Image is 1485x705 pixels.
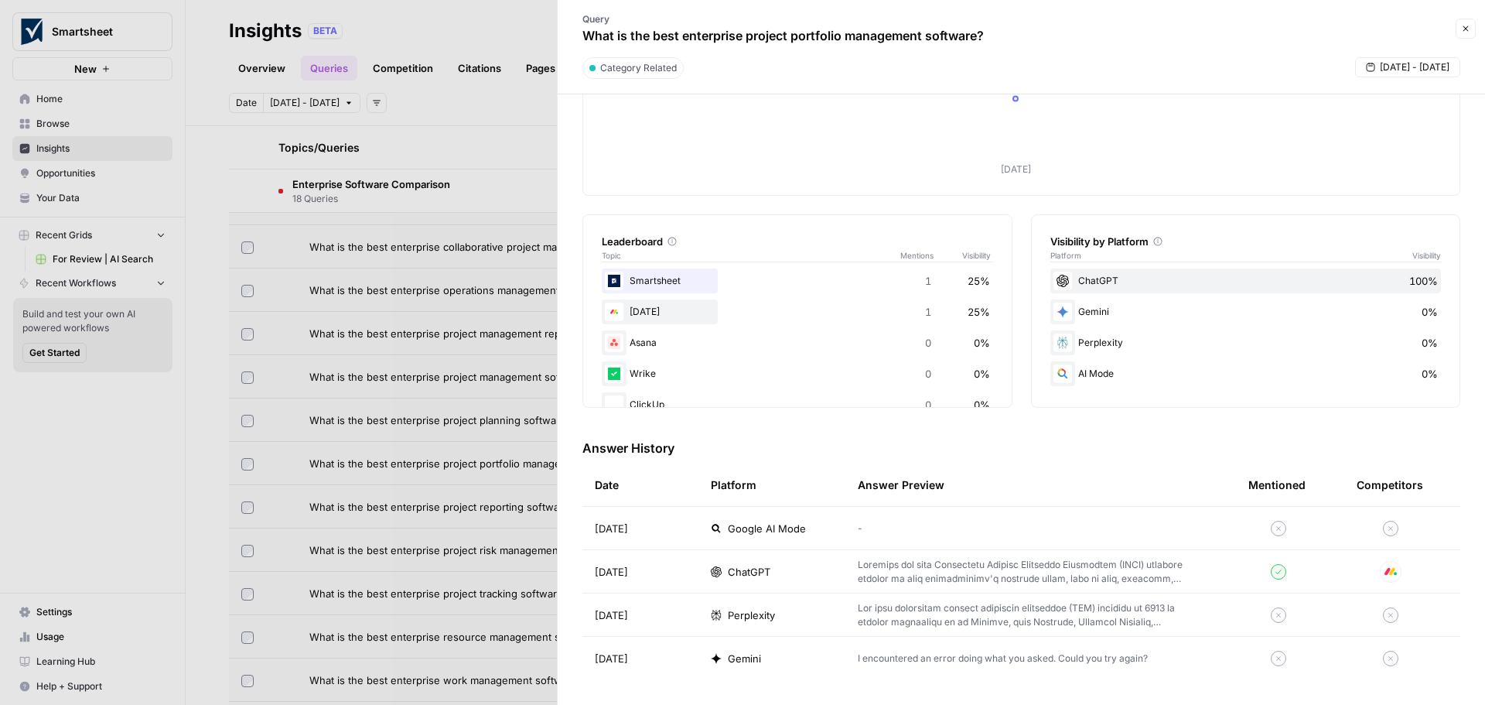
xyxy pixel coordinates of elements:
[1422,335,1438,351] span: 0%
[974,366,990,382] span: 0%
[1380,60,1449,74] span: [DATE] - [DATE]
[974,335,990,351] span: 0%
[728,607,775,623] span: Perplexity
[925,273,931,289] span: 1
[605,395,623,414] img: e49ksheoddnm0r4mphetc37pii0m
[962,249,993,262] span: Visibility
[602,330,993,355] div: Asana
[1357,477,1423,493] div: Competitors
[1409,273,1438,289] span: 100%
[1355,57,1460,77] button: [DATE] - [DATE]
[595,464,619,506] div: Date
[968,273,990,289] span: 25%
[1248,464,1306,506] div: Mentioned
[900,249,962,262] span: Mentions
[600,61,677,75] span: Category Related
[582,12,984,26] p: Query
[1050,361,1442,386] div: AI Mode
[858,558,1199,586] p: Loremips dol sita Consectetu Adipisc Elitseddo Eiusmodtem (INCI) utlabore etdolor ma aliq enimadm...
[595,607,628,623] span: [DATE]
[1050,330,1442,355] div: Perplexity
[605,334,623,352] img: li8d5ttnro2voqnqabfqcnxcmgof
[1380,561,1401,583] img: j0006o4w6wdac5z8yzb60vbgsr6k
[974,397,990,412] span: 0%
[602,269,993,293] div: Smartsheet
[1050,249,1081,262] span: Platform
[728,651,761,666] span: Gemini
[595,521,628,536] span: [DATE]
[925,366,931,382] span: 0
[728,521,806,536] span: Google AI Mode
[595,651,628,666] span: [DATE]
[1050,269,1442,293] div: ChatGPT
[858,601,1199,629] p: Lor ipsu dolorsitam consect adipiscin elitseddoe (TEM) incididu ut 6913 la etdolor magnaaliqu en ...
[858,464,1224,506] div: Answer Preview
[1050,234,1442,249] div: Visibility by Platform
[1412,249,1441,262] span: Visibility
[858,652,1148,666] p: I encountered an error doing what you asked. Could you try again?
[858,522,862,536] p: -
[1422,304,1438,320] span: 0%
[1422,366,1438,382] span: 0%
[925,397,931,412] span: 0
[728,564,770,580] span: ChatGPT
[605,364,623,383] img: 38hturkwgamgyxz8tysiotw05f3x
[602,299,993,324] div: [DATE]
[595,564,628,580] span: [DATE]
[582,439,1460,457] h3: Answer History
[925,335,931,351] span: 0
[605,272,623,290] img: 5cuav38ea7ik6bml9bibikyvs1ka
[602,249,900,262] span: Topic
[602,361,993,386] div: Wrike
[1050,299,1442,324] div: Gemini
[605,303,623,321] img: j0006o4w6wdac5z8yzb60vbgsr6k
[925,304,931,320] span: 1
[968,304,990,320] span: 25%
[582,26,984,45] p: What is the best enterprise project portfolio management software?
[1001,163,1031,175] tspan: [DATE]
[602,234,993,249] div: Leaderboard
[602,392,993,417] div: ClickUp
[711,464,756,506] div: Platform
